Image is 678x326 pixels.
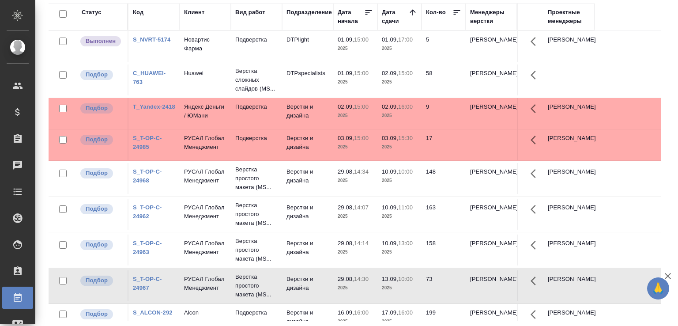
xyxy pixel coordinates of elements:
[133,135,162,150] a: S_T-OP-C-24985
[382,44,417,53] p: 2025
[422,31,466,62] td: 5
[86,37,116,45] p: Выполнен
[525,64,546,86] button: Здесь прячутся важные кнопки
[282,270,333,301] td: Верстки и дизайна
[354,103,369,110] p: 15:00
[422,129,466,160] td: 17
[382,78,417,87] p: 2025
[235,308,278,317] p: Подверстка
[338,309,354,316] p: 16.09,
[398,135,413,141] p: 15:30
[235,273,278,299] p: Верстка простого макета (MS...
[382,204,398,211] p: 10.09,
[338,276,354,282] p: 29.08,
[543,31,595,62] td: [PERSON_NAME]
[86,135,108,144] p: Подбор
[470,167,512,176] p: [PERSON_NAME]
[338,284,373,292] p: 2025
[382,248,417,257] p: 2025
[79,167,123,179] div: Можно подбирать исполнителей
[184,35,226,53] p: Новартис Фарма
[79,203,123,215] div: Можно подбирать исполнителей
[133,309,173,316] a: S_ALCON-292
[382,111,417,120] p: 2025
[382,240,398,246] p: 10.09,
[543,235,595,265] td: [PERSON_NAME]
[184,203,226,221] p: РУСАЛ Глобал Менеджмент
[543,199,595,230] td: [PERSON_NAME]
[382,70,398,76] p: 02.09,
[133,168,162,184] a: S_T-OP-C-24968
[235,134,278,143] p: Подверстка
[398,70,413,76] p: 15:00
[82,8,102,17] div: Статус
[282,163,333,194] td: Верстки и дизайна
[422,64,466,95] td: 58
[543,98,595,129] td: [PERSON_NAME]
[184,102,226,120] p: Яндекс Деньги / ЮМани
[470,203,512,212] p: [PERSON_NAME]
[282,64,333,95] td: DTPspecialists
[282,129,333,160] td: Верстки и дизайна
[398,309,413,316] p: 16:00
[422,199,466,230] td: 163
[338,204,354,211] p: 29.08,
[470,308,512,317] p: [PERSON_NAME]
[184,275,226,292] p: РУСАЛ Глобал Менеджмент
[382,176,417,185] p: 2025
[338,248,373,257] p: 2025
[548,8,590,26] div: Проектные менеджеры
[338,78,373,87] p: 2025
[525,129,546,151] button: Здесь прячутся важные кнопки
[338,176,373,185] p: 2025
[86,104,108,113] p: Подбор
[338,240,354,246] p: 29.08,
[422,270,466,301] td: 73
[79,134,123,146] div: Можно подбирать исполнителей
[382,143,417,152] p: 2025
[426,8,446,17] div: Кол-во
[525,163,546,184] button: Здесь прячутся важные кнопки
[382,317,417,326] p: 2025
[338,143,373,152] p: 2025
[282,31,333,62] td: DTPlight
[338,8,364,26] div: Дата начала
[354,204,369,211] p: 14:07
[282,199,333,230] td: Верстки и дизайна
[235,165,278,192] p: Верстка простого макета (MS...
[422,98,466,129] td: 9
[382,212,417,221] p: 2025
[651,279,666,298] span: 🙏
[86,240,108,249] p: Подбор
[354,36,369,43] p: 15:00
[235,35,278,44] p: Подверстка
[382,168,398,175] p: 10.09,
[525,31,546,52] button: Здесь прячутся важные кнопки
[133,240,162,255] a: S_T-OP-C-24963
[470,275,512,284] p: [PERSON_NAME]
[282,235,333,265] td: Верстки и дизайна
[647,277,669,299] button: 🙏
[184,239,226,257] p: РУСАЛ Глобал Менеджмент
[338,168,354,175] p: 29.08,
[354,70,369,76] p: 15:00
[354,168,369,175] p: 14:34
[86,276,108,285] p: Подбор
[525,199,546,220] button: Здесь прячутся важные кнопки
[525,304,546,325] button: Здесь прячутся важные кнопки
[543,129,595,160] td: [PERSON_NAME]
[398,276,413,282] p: 10:00
[543,163,595,194] td: [PERSON_NAME]
[133,103,175,110] a: T_Yandex-2418
[382,284,417,292] p: 2025
[133,8,143,17] div: Код
[398,103,413,110] p: 16:00
[184,308,226,317] p: Alcon
[470,102,512,111] p: [PERSON_NAME]
[79,275,123,287] div: Можно подбирать исполнителей
[338,212,373,221] p: 2025
[235,8,265,17] div: Вид работ
[86,70,108,79] p: Подбор
[354,240,369,246] p: 14:14
[79,69,123,81] div: Можно подбирать исполнителей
